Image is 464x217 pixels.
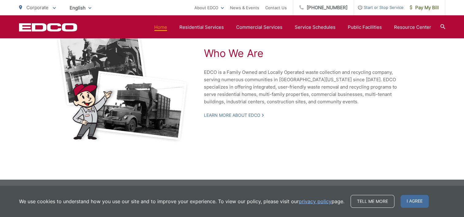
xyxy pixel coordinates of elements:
span: Pay My Bill [410,4,439,11]
a: Learn More About EDCO [204,112,264,118]
a: Resource Center [394,24,431,31]
a: Public Facilities [348,24,382,31]
img: Black and white photos of early garbage trucks [56,23,189,143]
span: English [65,2,96,13]
a: Service Schedules [295,24,336,31]
span: Corporate [26,5,48,10]
a: privacy policy [299,198,332,205]
span: I agree [401,195,429,208]
a: Commercial Services [236,24,282,31]
a: Contact Us [265,4,287,11]
h2: Who We Are [204,47,409,59]
a: Tell me more [351,195,394,208]
p: EDCO is a Family Owned and Locally Operated waste collection and recycling company, serving numer... [204,69,409,105]
a: Residential Services [179,24,224,31]
a: News & Events [230,4,259,11]
a: Home [154,24,167,31]
p: We use cookies to understand how you use our site and to improve your experience. To view our pol... [19,198,344,205]
a: About EDCO [194,4,224,11]
a: EDCD logo. Return to the homepage. [19,23,77,32]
